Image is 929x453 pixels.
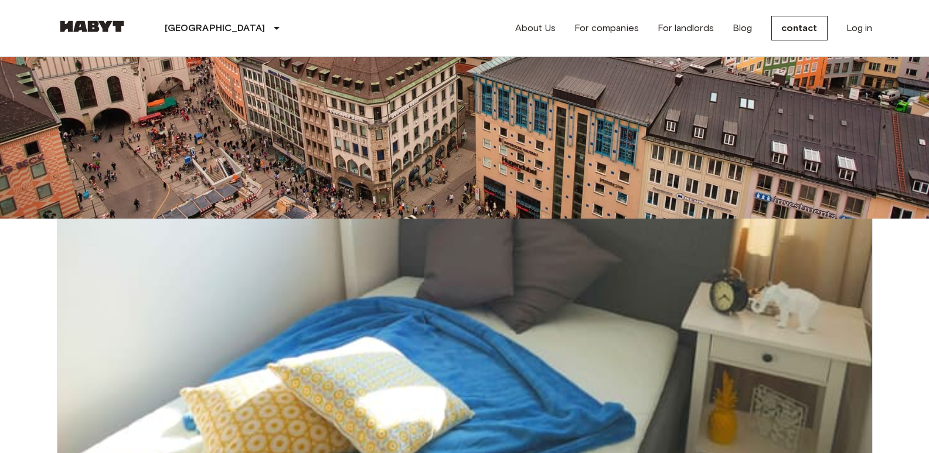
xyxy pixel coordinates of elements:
[658,21,714,35] a: For landlords
[515,22,556,33] font: About Us
[165,22,266,33] font: [GEOGRAPHIC_DATA]
[733,21,753,35] a: Blog
[658,22,714,33] font: For landlords
[781,22,818,33] font: contact
[733,22,753,33] font: Blog
[574,21,639,35] a: For companies
[57,21,127,32] img: Habyt
[574,22,639,33] font: For companies
[846,21,873,35] a: Log in
[846,22,873,33] font: Log in
[771,16,828,40] a: contact
[515,21,556,35] a: About Us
